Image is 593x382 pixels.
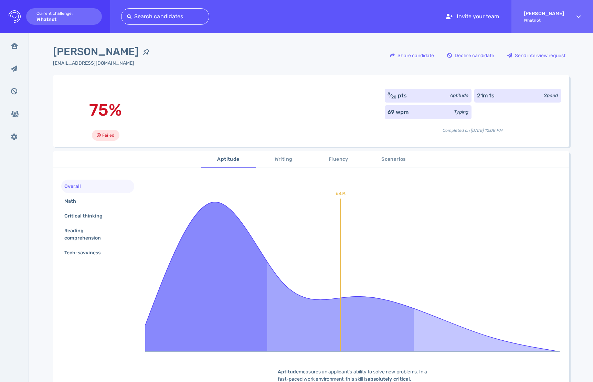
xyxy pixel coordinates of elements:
div: Overall [63,181,89,191]
div: Speed [544,92,558,99]
span: Fluency [315,155,362,164]
sub: 20 [391,95,396,99]
span: 75% [89,100,121,120]
div: Math [63,196,84,206]
div: Decline candidate [444,47,498,63]
div: Typing [454,108,468,116]
button: Share candidate [386,47,438,64]
div: 69 wpm [388,108,409,116]
div: Critical thinking [63,211,111,221]
span: [PERSON_NAME] [53,44,139,60]
strong: [PERSON_NAME] [524,11,564,17]
div: Reading comprehension [63,226,127,243]
span: Writing [260,155,307,164]
sup: 8 [388,92,390,96]
div: Click to copy the email address [53,60,154,67]
text: 64% [336,191,346,197]
div: Tech-savviness [63,248,109,258]
span: Whatnot [524,18,564,23]
div: Completed on [DATE] 12:08 PM [385,122,561,134]
span: Scenarios [370,155,417,164]
b: Aptitude [278,369,299,375]
span: Aptitude [205,155,252,164]
b: absolutely critical [368,376,410,382]
div: Send interview request [504,47,569,63]
div: Aptitude [450,92,468,99]
div: Share candidate [386,47,437,63]
button: Send interview request [504,47,569,64]
span: Failed [102,131,114,139]
div: ⁄ pts [388,92,407,100]
div: 21m 1s [477,92,495,100]
button: Decline candidate [443,47,498,64]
